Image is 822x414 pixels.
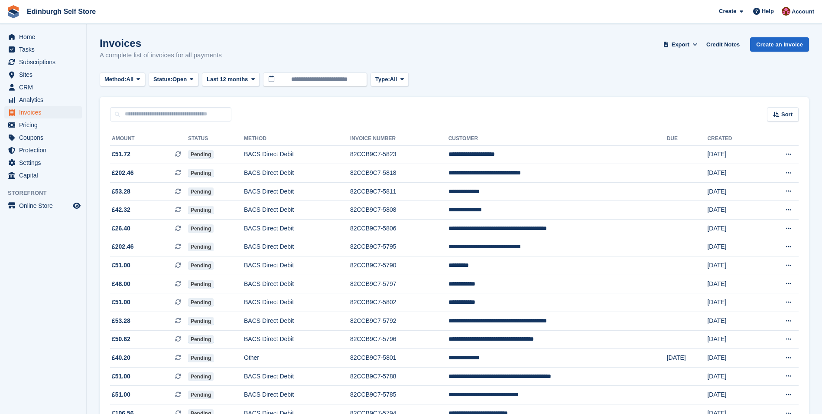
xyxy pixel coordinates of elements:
a: menu [4,31,82,43]
td: [DATE] [707,220,760,238]
a: menu [4,69,82,81]
button: Type: All [370,72,409,87]
button: Export [661,37,699,52]
a: menu [4,119,82,131]
span: Pending [188,317,214,325]
span: Pending [188,372,214,381]
a: menu [4,200,82,212]
th: Customer [448,132,667,146]
span: Status: [153,75,172,84]
td: BACS Direct Debit [244,312,350,331]
span: £48.00 [112,279,130,289]
td: [DATE] [707,256,760,275]
th: Created [707,132,760,146]
span: Capital [19,169,71,181]
button: Last 12 months [202,72,260,87]
a: Create an Invoice [750,37,809,52]
span: £53.28 [112,316,130,325]
span: Storefront [8,189,86,197]
td: [DATE] [707,330,760,349]
span: £202.46 [112,168,134,177]
span: Pending [188,206,214,214]
span: Export [672,40,689,49]
button: Status: Open [149,72,198,87]
td: [DATE] [707,275,760,293]
img: Lucy Michalec [782,7,790,16]
img: stora-icon-8386f47178a22dfd0bd8f6a31ec36ba5ce8667c1dd55bd0f319d3a0aa187defe.svg [7,5,20,18]
span: Home [19,31,71,43]
span: £51.00 [112,298,130,307]
a: menu [4,169,82,181]
td: 82CCB9C7-5796 [350,330,448,349]
th: Amount [110,132,188,146]
span: Pending [188,150,214,159]
span: CRM [19,81,71,93]
span: Tasks [19,43,71,56]
span: Help [762,7,774,16]
span: Pending [188,354,214,362]
a: menu [4,157,82,169]
span: Pricing [19,119,71,131]
span: £53.28 [112,187,130,196]
td: 82CCB9C7-5806 [350,220,448,238]
span: Subscriptions [19,56,71,68]
td: [DATE] [707,238,760,256]
td: 82CCB9C7-5790 [350,256,448,275]
td: BACS Direct Debit [244,220,350,238]
td: [DATE] [707,145,760,164]
td: [DATE] [707,367,760,386]
span: All [390,75,397,84]
span: Protection [19,144,71,156]
th: Method [244,132,350,146]
td: BACS Direct Debit [244,275,350,293]
span: Coupons [19,131,71,144]
a: Preview store [71,200,82,211]
td: 82CCB9C7-5785 [350,386,448,404]
td: BACS Direct Debit [244,145,350,164]
span: Pending [188,391,214,399]
span: Analytics [19,94,71,106]
p: A complete list of invoices for all payments [100,50,222,60]
td: [DATE] [667,349,708,368]
span: £51.00 [112,372,130,381]
th: Due [667,132,708,146]
a: Edinburgh Self Store [23,4,99,19]
td: 82CCB9C7-5797 [350,275,448,293]
a: menu [4,106,82,118]
td: 82CCB9C7-5808 [350,201,448,220]
span: Last 12 months [207,75,248,84]
span: Invoices [19,106,71,118]
td: BACS Direct Debit [244,238,350,256]
span: Open [172,75,187,84]
a: menu [4,144,82,156]
span: £51.00 [112,390,130,399]
h1: Invoices [100,37,222,49]
span: Pending [188,224,214,233]
td: BACS Direct Debit [244,367,350,386]
span: £51.72 [112,150,130,159]
a: menu [4,43,82,56]
span: Pending [188,298,214,307]
a: menu [4,131,82,144]
td: BACS Direct Debit [244,201,350,220]
button: Method: All [100,72,145,87]
span: Pending [188,280,214,289]
span: £42.32 [112,205,130,214]
td: 82CCB9C7-5802 [350,293,448,312]
a: menu [4,56,82,68]
span: £50.62 [112,335,130,344]
td: BACS Direct Debit [244,386,350,404]
a: menu [4,94,82,106]
td: [DATE] [707,386,760,404]
span: Pending [188,169,214,177]
td: BACS Direct Debit [244,182,350,201]
span: Account [792,7,814,16]
span: £51.00 [112,261,130,270]
span: Sites [19,69,71,81]
td: [DATE] [707,293,760,312]
span: £26.40 [112,224,130,233]
td: 82CCB9C7-5788 [350,367,448,386]
span: Type: [375,75,390,84]
td: [DATE] [707,201,760,220]
td: [DATE] [707,349,760,368]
